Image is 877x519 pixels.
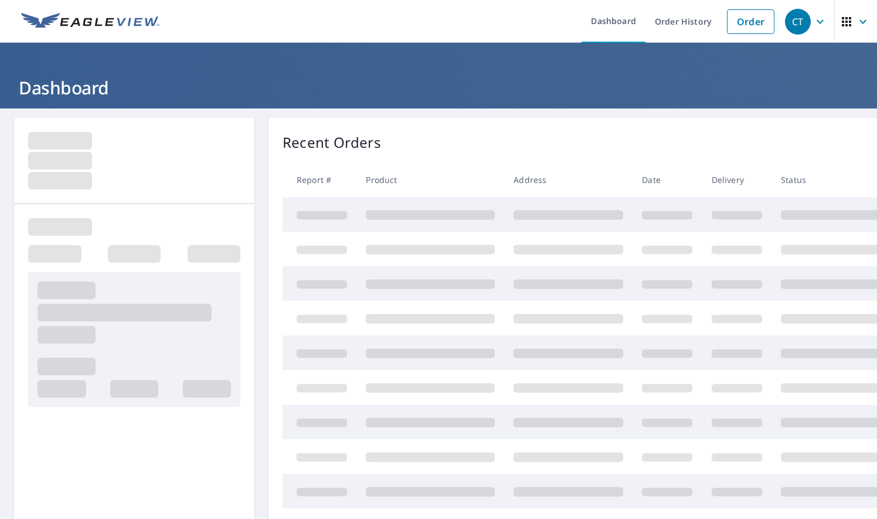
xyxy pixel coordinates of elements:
[702,162,771,197] th: Delivery
[283,162,356,197] th: Report #
[504,162,633,197] th: Address
[727,9,774,34] a: Order
[283,132,381,153] p: Recent Orders
[633,162,702,197] th: Date
[21,13,159,30] img: EV Logo
[785,9,811,35] div: CT
[356,162,504,197] th: Product
[14,76,863,100] h1: Dashboard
